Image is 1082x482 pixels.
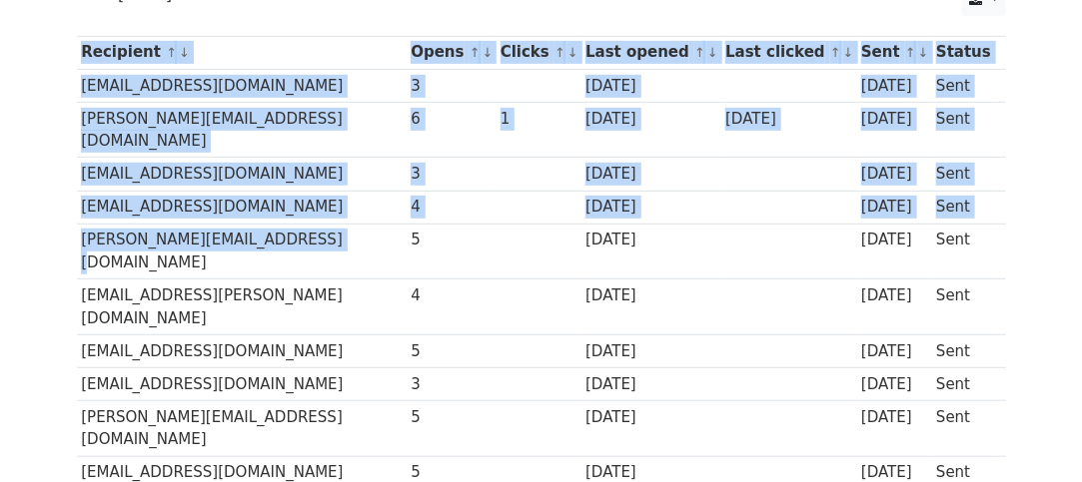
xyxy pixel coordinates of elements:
[931,69,995,102] td: Sent
[411,108,491,131] div: 6
[725,108,851,131] div: [DATE]
[483,45,494,60] a: ↓
[861,163,927,186] div: [DATE]
[554,45,565,60] a: ↑
[77,279,407,335] td: [EMAIL_ADDRESS][PERSON_NAME][DOMAIN_NAME]
[77,158,407,191] td: [EMAIL_ADDRESS][DOMAIN_NAME]
[931,102,995,158] td: Sent
[843,45,854,60] a: ↓
[411,373,491,396] div: 3
[179,45,190,60] a: ↓
[77,334,407,367] td: [EMAIL_ADDRESS][DOMAIN_NAME]
[861,229,927,251] div: [DATE]
[407,36,497,69] th: Opens
[830,45,841,60] a: ↑
[931,36,995,69] th: Status
[707,45,718,60] a: ↓
[931,191,995,224] td: Sent
[411,196,491,219] div: 4
[585,373,715,396] div: [DATE]
[77,69,407,102] td: [EMAIL_ADDRESS][DOMAIN_NAME]
[861,196,927,219] div: [DATE]
[931,224,995,279] td: Sent
[694,45,705,60] a: ↑
[411,163,491,186] div: 3
[856,36,931,69] th: Sent
[166,45,177,60] a: ↑
[501,108,576,131] div: 1
[580,36,720,69] th: Last opened
[905,45,916,60] a: ↑
[585,163,715,186] div: [DATE]
[77,191,407,224] td: [EMAIL_ADDRESS][DOMAIN_NAME]
[861,108,927,131] div: [DATE]
[931,279,995,335] td: Sent
[77,36,407,69] th: Recipient
[585,75,715,98] div: [DATE]
[77,224,407,279] td: [PERSON_NAME][EMAIL_ADDRESS][DOMAIN_NAME]
[931,401,995,457] td: Sent
[931,158,995,191] td: Sent
[861,406,927,429] div: [DATE]
[585,229,715,251] div: [DATE]
[77,102,407,158] td: [PERSON_NAME][EMAIL_ADDRESS][DOMAIN_NAME]
[411,284,491,307] div: 4
[861,340,927,363] div: [DATE]
[982,386,1082,482] iframe: Chat Widget
[861,75,927,98] div: [DATE]
[411,75,491,98] div: 3
[496,36,580,69] th: Clicks
[77,401,407,457] td: [PERSON_NAME][EMAIL_ADDRESS][DOMAIN_NAME]
[585,108,715,131] div: [DATE]
[470,45,481,60] a: ↑
[585,284,715,307] div: [DATE]
[411,406,491,429] div: 5
[931,367,995,400] td: Sent
[861,373,927,396] div: [DATE]
[585,340,715,363] div: [DATE]
[411,340,491,363] div: 5
[567,45,578,60] a: ↓
[585,406,715,429] div: [DATE]
[585,196,715,219] div: [DATE]
[931,334,995,367] td: Sent
[918,45,929,60] a: ↓
[411,229,491,251] div: 5
[721,36,857,69] th: Last clicked
[77,367,407,400] td: [EMAIL_ADDRESS][DOMAIN_NAME]
[861,284,927,307] div: [DATE]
